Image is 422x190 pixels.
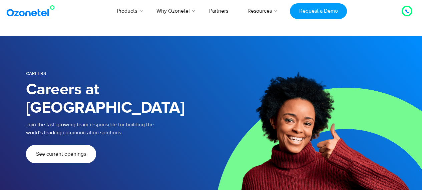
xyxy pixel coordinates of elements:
[290,3,347,19] a: Request a Demo
[26,121,201,137] p: Join the fast-growing team responsible for building the world’s leading communication solutions.
[36,151,86,157] span: See current openings
[26,71,46,76] span: Careers
[26,81,211,117] h1: Careers at [GEOGRAPHIC_DATA]
[26,145,96,163] a: See current openings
